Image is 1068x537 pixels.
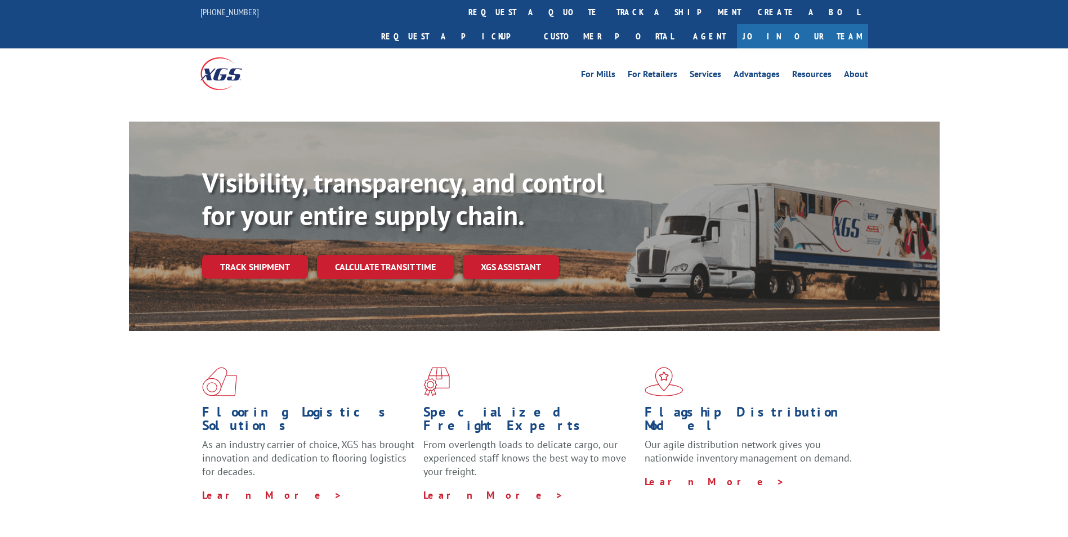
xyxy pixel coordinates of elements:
a: Learn More > [202,489,342,502]
a: For Mills [581,70,615,82]
a: Calculate transit time [317,255,454,279]
a: Track shipment [202,255,308,279]
a: About [844,70,868,82]
h1: Flagship Distribution Model [645,405,857,438]
h1: Specialized Freight Experts [423,405,636,438]
span: Our agile distribution network gives you nationwide inventory management on demand. [645,438,852,464]
a: For Retailers [628,70,677,82]
a: Request a pickup [373,24,535,48]
a: Learn More > [645,475,785,488]
a: Advantages [734,70,780,82]
span: As an industry carrier of choice, XGS has brought innovation and dedication to flooring logistics... [202,438,414,478]
a: Customer Portal [535,24,682,48]
b: Visibility, transparency, and control for your entire supply chain. [202,165,604,232]
img: xgs-icon-focused-on-flooring-red [423,367,450,396]
a: [PHONE_NUMBER] [200,6,259,17]
img: xgs-icon-total-supply-chain-intelligence-red [202,367,237,396]
h1: Flooring Logistics Solutions [202,405,415,438]
a: XGS ASSISTANT [463,255,559,279]
a: Services [690,70,721,82]
a: Join Our Team [737,24,868,48]
img: xgs-icon-flagship-distribution-model-red [645,367,683,396]
a: Agent [682,24,737,48]
a: Learn More > [423,489,564,502]
p: From overlength loads to delicate cargo, our experienced staff knows the best way to move your fr... [423,438,636,488]
a: Resources [792,70,832,82]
